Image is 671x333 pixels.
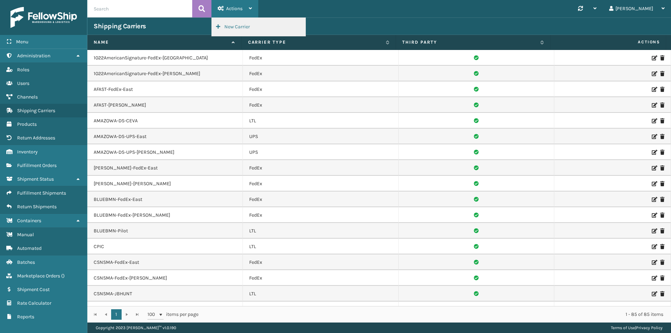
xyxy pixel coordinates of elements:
td: AMAZOWA-DS-CEVA [87,113,243,129]
i: Edit [652,150,656,155]
span: Users [17,80,29,86]
span: Shipment Cost [17,287,50,292]
td: AMAZOWA-DS-UPS-East [87,129,243,144]
span: Menu [16,39,28,45]
label: Carrier Type [248,39,383,45]
i: Edit [652,213,656,218]
span: Inventory [17,149,38,155]
td: LTL [243,286,398,302]
td: CSNSMA-FedEx-East [87,254,243,270]
i: Delete [660,213,664,218]
td: AFAST-[PERSON_NAME] [87,97,243,113]
i: Delete [660,71,664,76]
td: LTL [243,113,398,129]
span: Manual [17,232,34,238]
td: CSNSMA-FedEx-[PERSON_NAME] [87,270,243,286]
i: Delete [660,244,664,249]
i: Delete [660,229,664,233]
span: Fulfillment Shipments [17,190,66,196]
p: Copyright 2023 [PERSON_NAME]™ v 1.0.190 [96,323,176,333]
i: Delete [660,260,664,265]
a: Privacy Policy [636,325,663,330]
i: Delete [660,134,664,139]
span: Actions [553,36,664,48]
td: [PERSON_NAME]-FedEx-East [87,160,243,176]
td: CPIC [87,239,243,254]
i: Delete [660,276,664,281]
i: Edit [652,103,656,108]
i: Delete [660,56,664,60]
i: Edit [652,229,656,233]
h3: Shipping Carriers [94,22,146,30]
span: Return Shipments [17,204,57,210]
td: LTL [243,302,398,317]
td: FedEx [243,50,398,66]
i: Delete [660,87,664,92]
span: Products [17,121,37,127]
td: 1022AmericanSignature-FedEx-[GEOGRAPHIC_DATA] [87,50,243,66]
span: Shipping Carriers [17,108,55,114]
a: 1 [111,309,122,320]
span: Reports [17,314,34,320]
span: Channels [17,94,38,100]
td: FedEx [243,191,398,207]
span: Roles [17,67,29,73]
div: 1 - 85 of 85 items [208,311,663,318]
i: Delete [660,150,664,155]
td: FedEx [243,176,398,191]
td: [PERSON_NAME]-[PERSON_NAME] [87,176,243,191]
i: Delete [660,181,664,186]
i: Edit [652,276,656,281]
td: AFAST-FedEx-East [87,81,243,97]
i: Delete [660,103,664,108]
i: Delete [660,166,664,171]
td: BLUEBMN-FedEx-[PERSON_NAME] [87,207,243,223]
td: BLUEBMN-FedEx-East [87,191,243,207]
span: Shipment Status [17,176,54,182]
i: Edit [652,134,656,139]
i: Edit [652,291,656,296]
td: FedEx [243,207,398,223]
td: UPS [243,144,398,160]
button: New Carrier [212,18,305,36]
span: Fulfillment Orders [17,162,57,168]
i: Edit [652,260,656,265]
i: Edit [652,197,656,202]
span: Actions [226,6,243,12]
td: LTL [243,223,398,239]
i: Delete [660,291,664,296]
td: FedEx [243,81,398,97]
i: Edit [652,118,656,123]
td: CSNSMA-Total Transport of [US_STATE]-[GEOGRAPHIC_DATA] [87,302,243,317]
td: FedEx [243,254,398,270]
div: | [611,323,663,333]
td: FedEx [243,97,398,113]
td: CSNSMA-JBHUNT [87,286,243,302]
td: BLUEBMN-Pilot [87,223,243,239]
td: FedEx [243,66,398,81]
i: Edit [652,181,656,186]
td: AMAZOWA-DS-UPS-[PERSON_NAME] [87,144,243,160]
td: LTL [243,239,398,254]
span: Automated [17,245,42,251]
span: Return Addresses [17,135,55,141]
td: FedEx [243,270,398,286]
span: Batches [17,259,35,265]
i: Edit [652,244,656,249]
i: Edit [652,71,656,76]
img: logo [10,7,77,28]
span: ( ) [61,273,65,279]
i: Edit [652,166,656,171]
i: Delete [660,197,664,202]
td: UPS [243,129,398,144]
label: Third Party [402,39,537,45]
td: FedEx [243,160,398,176]
i: Delete [660,118,664,123]
span: Administration [17,53,50,59]
i: Edit [652,56,656,60]
a: Terms of Use [611,325,635,330]
span: 100 [147,311,158,318]
span: Marketplace Orders [17,273,60,279]
td: 1022AmericanSignature-FedEx-[PERSON_NAME] [87,66,243,81]
span: Containers [17,218,41,224]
